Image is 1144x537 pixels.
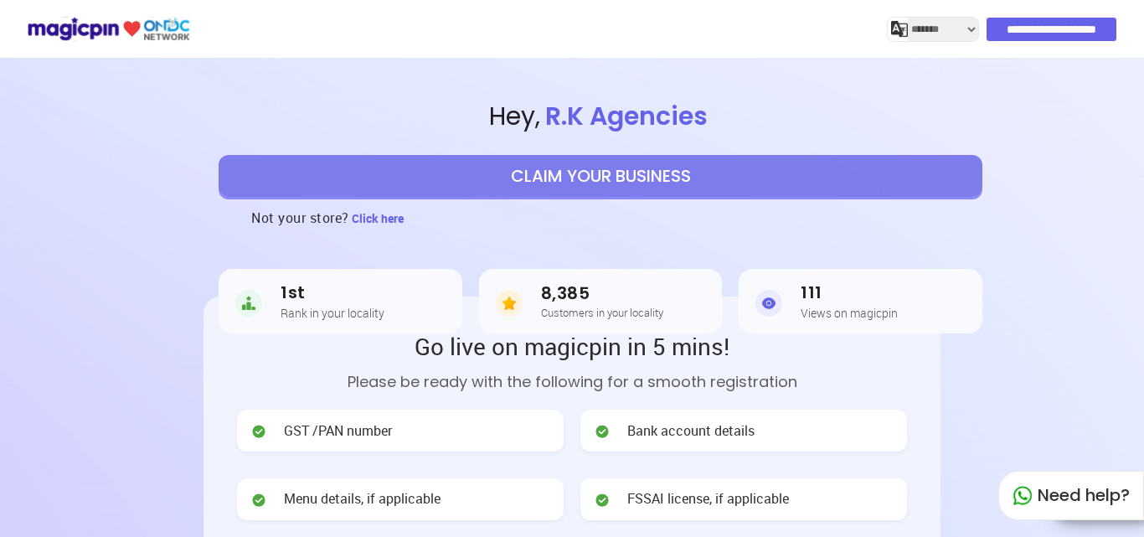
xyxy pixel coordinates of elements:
[594,423,611,440] img: check
[496,287,523,320] img: Customers
[891,21,908,38] img: j2MGCQAAAABJRU5ErkJggg==
[57,99,1144,135] span: Hey ,
[998,471,1144,520] div: Need help?
[541,307,663,318] h5: Customers in your locality
[281,283,384,302] h3: 1st
[250,423,267,440] img: check
[540,98,713,134] span: R.K Agencies
[352,210,404,226] span: Click here
[627,489,789,509] span: FSSAI license, if applicable
[284,421,392,441] span: GST /PAN number
[1013,486,1033,506] img: whatapp_green.7240e66a.svg
[801,307,898,319] h5: Views on magicpin
[281,307,384,319] h5: Rank in your locality
[755,287,782,320] img: Views
[27,14,190,44] img: ondc-logo-new-small.8a59708e.svg
[251,197,349,239] h3: Not your store?
[250,492,267,509] img: check
[237,370,907,393] p: Please be ready with the following for a smooth registration
[801,283,898,302] h3: 111
[594,492,611,509] img: check
[627,421,755,441] span: Bank account details
[235,287,262,320] img: Rank
[219,155,982,197] button: CLAIM YOUR BUSINESS
[541,284,663,303] h3: 8,385
[237,330,907,362] h2: Go live on magicpin in 5 mins!
[284,489,441,509] span: Menu details, if applicable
